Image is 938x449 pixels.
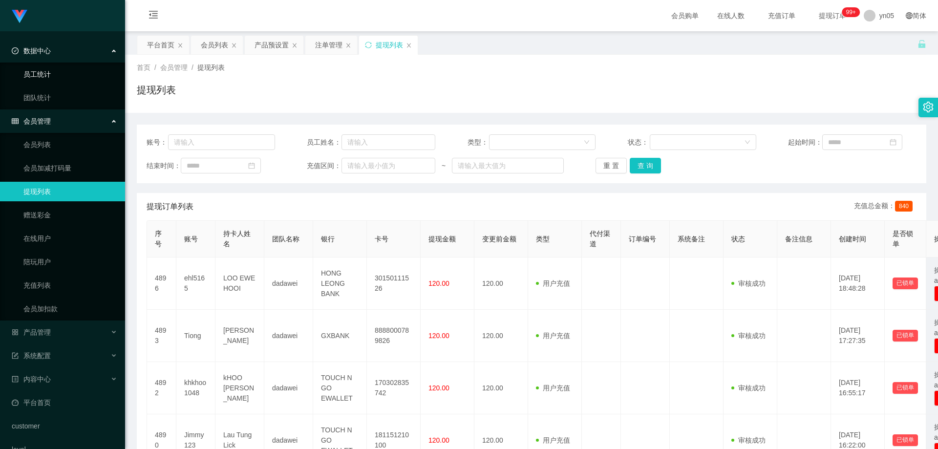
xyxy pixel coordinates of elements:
[923,102,934,112] i: 图标: setting
[12,329,19,336] i: 图标: appstore-o
[854,201,917,213] div: 充值总金额：
[482,235,516,243] span: 变更前金额
[264,362,313,414] td: dadawei
[201,36,228,54] div: 会员列表
[367,310,421,362] td: 8888000789826
[292,43,298,48] i: 图标: close
[23,276,117,295] a: 充值列表
[192,64,193,71] span: /
[12,352,19,359] i: 图标: form
[365,42,372,48] i: 图标: sync
[917,40,926,48] i: 图标: unlock
[160,64,188,71] span: 会员管理
[341,158,435,173] input: 请输入最小值为
[215,257,264,310] td: LOO EWE HOOI
[147,257,176,310] td: 4896
[147,36,174,54] div: 平台首页
[474,362,528,414] td: 120.00
[23,64,117,84] a: 员工统计
[313,362,367,414] td: TOUCH N GO EWALLET
[435,161,452,171] span: ~
[731,279,766,287] span: 审核成功
[831,310,885,362] td: [DATE] 17:27:35
[23,135,117,154] a: 会员列表
[23,182,117,201] a: 提现列表
[12,118,19,125] i: 图标: table
[788,137,822,148] span: 起始时间：
[814,12,851,19] span: 提现订单
[630,158,661,173] button: 查 询
[367,362,421,414] td: 170302835742
[731,235,745,243] span: 状态
[890,139,896,146] i: 图标: calendar
[23,158,117,178] a: 会员加减打码量
[731,436,766,444] span: 审核成功
[893,230,913,248] span: 是否锁单
[23,229,117,248] a: 在线用户
[12,352,51,360] span: 系统配置
[763,12,800,19] span: 充值订单
[147,362,176,414] td: 4892
[345,43,351,48] i: 图标: close
[147,310,176,362] td: 4893
[596,158,627,173] button: 重 置
[12,10,27,23] img: logo.9652507e.png
[12,117,51,125] span: 会员管理
[712,12,749,19] span: 在线人数
[176,362,215,414] td: khkhoo1048
[893,434,918,446] button: 已锁单
[147,137,168,148] span: 账号：
[893,382,918,394] button: 已锁单
[474,310,528,362] td: 120.00
[12,47,51,55] span: 数据中心
[536,279,570,287] span: 用户充值
[678,235,705,243] span: 系统备注
[536,436,570,444] span: 用户充值
[536,332,570,340] span: 用户充值
[376,36,403,54] div: 提现列表
[248,162,255,169] i: 图标: calendar
[177,43,183,48] i: 图标: close
[12,376,19,383] i: 图标: profile
[23,299,117,319] a: 会员加扣款
[468,137,490,148] span: 类型：
[428,279,449,287] span: 120.00
[23,88,117,107] a: 团队统计
[12,375,51,383] span: 内容中心
[839,235,866,243] span: 创建时间
[428,332,449,340] span: 120.00
[176,310,215,362] td: Tiong
[272,235,299,243] span: 团队名称
[313,310,367,362] td: GXBANK
[307,161,341,171] span: 充值区间：
[584,139,590,146] i: 图标: down
[147,161,181,171] span: 结束时间：
[831,257,885,310] td: [DATE] 18:48:28
[215,362,264,414] td: kHOO [PERSON_NAME]
[313,257,367,310] td: HONG LEONG BANK
[264,310,313,362] td: dadawei
[23,205,117,225] a: 赠送彩金
[223,230,251,248] span: 持卡人姓名
[341,134,435,150] input: 请输入
[428,384,449,392] span: 120.00
[137,0,170,32] i: 图标: menu-fold
[321,235,335,243] span: 银行
[23,252,117,272] a: 陪玩用户
[137,83,176,97] h1: 提现列表
[307,137,341,148] span: 员工姓名：
[428,235,456,243] span: 提现金额
[12,416,117,436] a: customer
[895,201,913,212] span: 840
[831,362,885,414] td: [DATE] 16:55:17
[628,137,650,148] span: 状态：
[12,393,117,412] a: 图标: dashboard平台首页
[785,235,812,243] span: 备注信息
[536,384,570,392] span: 用户充值
[315,36,342,54] div: 注单管理
[176,257,215,310] td: ehl5165
[406,43,412,48] i: 图标: close
[906,12,913,19] i: 图标: global
[255,36,289,54] div: 产品预设置
[264,257,313,310] td: dadawei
